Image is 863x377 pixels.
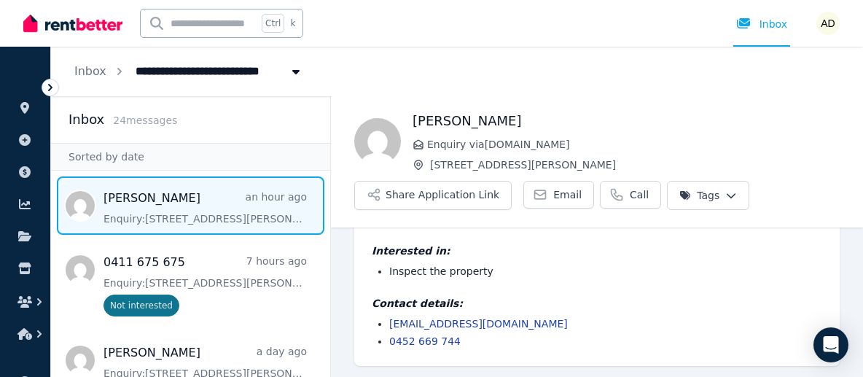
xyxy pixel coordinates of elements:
[51,47,327,96] nav: Breadcrumb
[389,264,822,279] li: Inspect the property
[389,318,568,330] a: [EMAIL_ADDRESS][DOMAIN_NAME]
[816,12,840,35] img: Ayushi Dewan
[372,296,822,311] h4: Contact details:
[600,181,661,209] a: Call
[104,190,307,226] a: [PERSON_NAME]an hour agoEnquiry:[STREET_ADDRESS][PERSON_NAME].
[51,143,330,171] div: Sorted by date
[69,109,104,130] h2: Inbox
[372,244,822,258] h4: Interested in:
[427,137,840,152] span: Enquiry via [DOMAIN_NAME]
[630,187,649,202] span: Call
[354,118,401,165] img: Kaitlyn blanchard
[389,335,461,347] a: 0452 669 744
[290,18,295,29] span: k
[523,181,594,209] a: Email
[679,188,719,203] span: Tags
[413,111,840,131] h1: [PERSON_NAME]
[813,327,848,362] div: Open Intercom Messenger
[262,14,284,33] span: Ctrl
[667,181,749,210] button: Tags
[430,158,840,172] span: [STREET_ADDRESS][PERSON_NAME]
[354,181,512,210] button: Share Application Link
[736,17,787,31] div: Inbox
[553,187,582,202] span: Email
[74,64,106,78] a: Inbox
[113,114,177,126] span: 24 message s
[104,254,307,316] a: 0411 675 6757 hours agoEnquiry:[STREET_ADDRESS][PERSON_NAME].Not interested
[23,12,122,34] img: RentBetter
